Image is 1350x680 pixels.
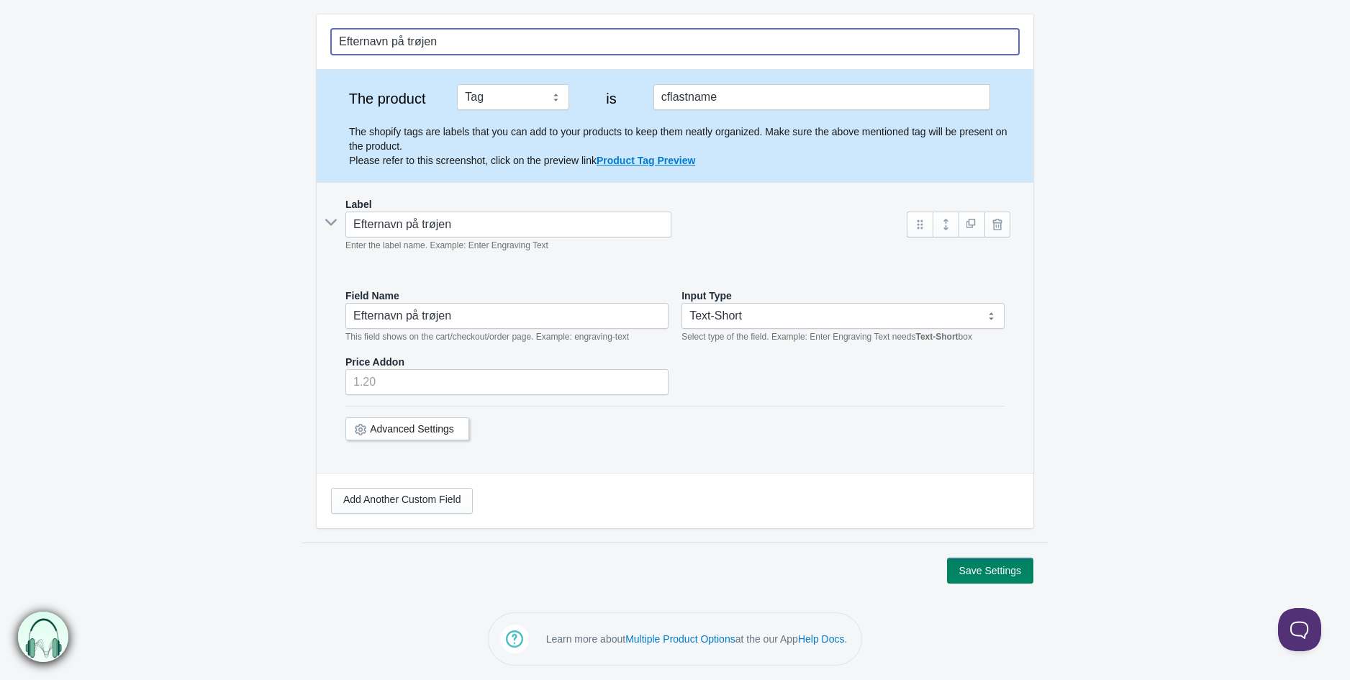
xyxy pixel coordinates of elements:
[625,633,735,645] a: Multiple Product Options
[584,91,640,106] label: is
[345,289,399,303] label: Field Name
[345,369,669,395] input: 1.20
[18,612,68,662] img: bxm.png
[1278,608,1321,651] iframe: Toggle Customer Support
[597,155,695,166] a: Product Tag Preview
[345,197,372,212] label: Label
[331,29,1019,55] input: General Options Set
[370,423,454,435] a: Advanced Settings
[349,124,1019,168] p: The shopify tags are labels that you can add to your products to keep them neatly organized. Make...
[681,332,972,342] em: Select type of the field. Example: Enter Engraving Text needs box
[681,289,732,303] label: Input Type
[546,632,848,646] p: Learn more about at the our App .
[345,240,548,250] em: Enter the label name. Example: Enter Engraving Text
[345,332,629,342] em: This field shows on the cart/checkout/order page. Example: engraving-text
[798,633,845,645] a: Help Docs
[345,355,404,369] label: Price Addon
[915,332,958,342] b: Text-Short
[331,91,443,106] label: The product
[331,488,473,514] a: Add Another Custom Field
[947,558,1033,584] button: Save Settings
